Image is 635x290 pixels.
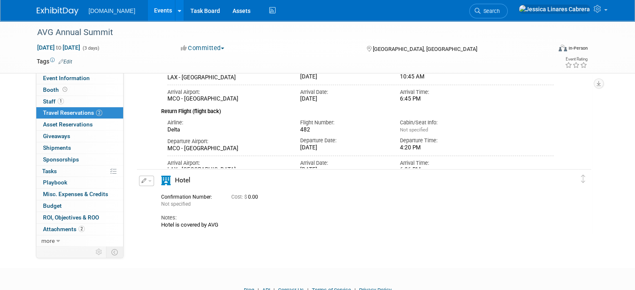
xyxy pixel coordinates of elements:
[36,96,123,107] a: Staff1
[36,177,123,188] a: Playbook
[36,131,123,142] a: Giveaways
[43,98,64,105] span: Staff
[89,8,135,14] span: [DOMAIN_NAME]
[231,194,248,200] span: Cost: $
[58,59,72,65] a: Edit
[42,168,57,174] span: Tasks
[36,73,123,84] a: Event Information
[300,144,387,151] div: [DATE]
[300,96,387,103] div: [DATE]
[161,222,554,228] div: Hotel is covered by AVG
[400,137,487,144] div: Departure Time:
[36,189,123,200] a: Misc. Expenses & Credits
[167,166,288,174] div: LAX - [GEOGRAPHIC_DATA]
[400,144,487,151] div: 4:20 PM
[36,119,123,130] a: Asset Reservations
[61,86,69,93] span: Booth not reserved yet
[167,138,288,145] div: Departure Airport:
[167,145,288,152] div: MCO - [GEOGRAPHIC_DATA]
[300,166,387,174] div: [DATE]
[36,235,123,247] a: more
[167,159,288,167] div: Arrival Airport:
[92,247,106,257] td: Personalize Event Tab Strip
[161,201,191,207] span: Not specified
[43,179,67,186] span: Playbook
[37,7,78,15] img: ExhibitDay
[400,119,487,126] div: Cabin/Seat Info:
[96,110,102,116] span: 2
[37,44,81,51] span: [DATE] [DATE]
[400,159,487,167] div: Arrival Time:
[167,74,288,81] div: LAX - [GEOGRAPHIC_DATA]
[565,57,587,61] div: Event Rating
[167,126,288,134] div: Delta
[300,137,387,144] div: Departure Date:
[36,200,123,212] a: Budget
[178,44,228,53] button: Committed
[36,212,123,223] a: ROI, Objectives & ROO
[43,214,99,221] span: ROI, Objectives & ROO
[55,44,63,51] span: to
[231,194,261,200] span: 0.00
[43,202,62,209] span: Budget
[43,75,90,81] span: Event Information
[506,43,588,56] div: Event Format
[161,176,171,185] i: Hotel
[300,73,387,81] div: [DATE]
[106,247,124,257] td: Toggle Event Tabs
[43,86,69,93] span: Booth
[36,142,123,154] a: Shipments
[58,98,64,104] span: 1
[161,214,554,222] div: Notes:
[43,144,71,151] span: Shipments
[43,226,85,232] span: Attachments
[400,127,428,133] span: Not specified
[400,96,487,103] div: 6:45 PM
[43,121,93,128] span: Asset Reservations
[300,119,387,126] div: Flight Number:
[43,133,70,139] span: Giveaways
[36,166,123,177] a: Tasks
[82,45,99,51] span: (3 days)
[559,45,567,51] img: Format-Inperson.png
[481,8,500,14] span: Search
[41,237,55,244] span: more
[36,107,123,119] a: Travel Reservations2
[161,192,219,200] div: Confirmation Number:
[469,4,508,18] a: Search
[78,226,85,232] span: 2
[36,84,123,96] a: Booth
[400,88,487,96] div: Arrival Time:
[167,88,288,96] div: Arrival Airport:
[161,103,554,116] div: Return Flight (flight back)
[519,5,590,14] img: Jessica Linares Cabrera
[400,166,487,174] div: 6:36 PM
[300,88,387,96] div: Arrival Date:
[175,177,190,184] span: Hotel
[43,109,102,116] span: Travel Reservations
[167,96,288,103] div: MCO - [GEOGRAPHIC_DATA]
[34,25,541,40] div: AVG Annual Summit
[43,156,79,163] span: Sponsorships
[373,46,477,52] span: [GEOGRAPHIC_DATA], [GEOGRAPHIC_DATA]
[300,159,387,167] div: Arrival Date:
[568,45,588,51] div: In-Person
[43,191,108,197] span: Misc. Expenses & Credits
[581,175,585,183] i: Click and drag to move item
[167,119,288,126] div: Airline:
[37,57,72,66] td: Tags
[36,154,123,165] a: Sponsorships
[400,73,487,81] div: 10:45 AM
[36,224,123,235] a: Attachments2
[300,126,387,134] div: 482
